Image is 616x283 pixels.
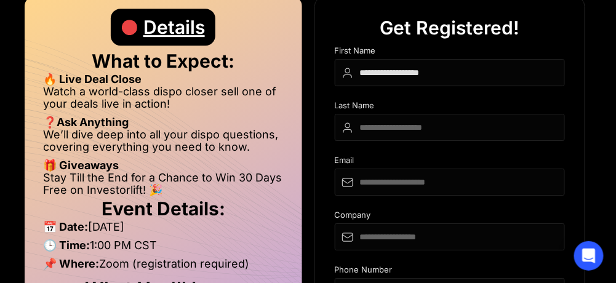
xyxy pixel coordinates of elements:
strong: 🕒 Time: [43,239,90,252]
div: Company [335,210,566,223]
div: Last Name [335,101,566,114]
li: 1:00 PM CST [43,239,284,258]
strong: ❓Ask Anything [43,116,129,129]
strong: Event Details: [102,197,225,220]
strong: 📅 Date: [43,220,88,233]
strong: 📌 Where: [43,257,99,270]
div: Details [143,9,205,46]
strong: 🔥 Live Deal Close [43,73,142,86]
li: Stay Till the End for a Chance to Win 30 Days Free on Investorlift! 🎉 [43,172,284,196]
div: First Name [335,46,566,59]
li: Zoom (registration required) [43,258,284,276]
div: Get Registered! [380,9,519,46]
strong: What to Expect: [92,50,234,72]
li: [DATE] [43,221,284,239]
li: Watch a world-class dispo closer sell one of your deals live in action! [43,86,284,116]
div: Phone Number [335,265,566,278]
strong: 🎁 Giveaways [43,159,119,172]
div: Email [335,156,566,169]
div: Open Intercom Messenger [574,241,604,271]
li: We’ll dive deep into all your dispo questions, covering everything you need to know. [43,129,284,159]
